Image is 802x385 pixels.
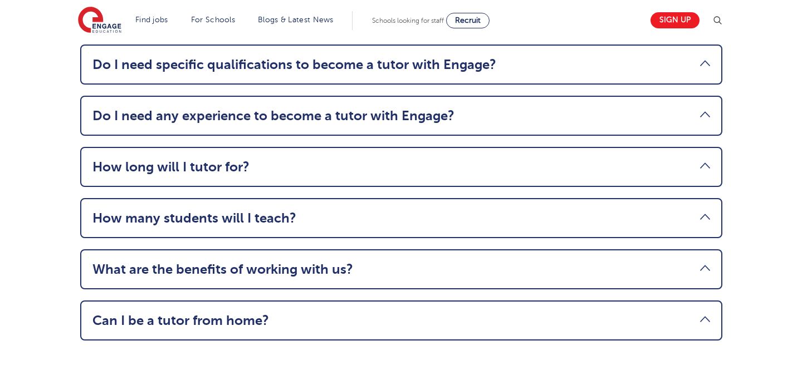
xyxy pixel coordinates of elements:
[92,159,710,175] a: How long will I tutor for?
[92,261,710,277] a: What are the benefits of working with us?
[78,7,121,34] img: Engage Education
[92,313,710,328] a: Can I be a tutor from home?
[372,17,444,24] span: Schools looking for staff
[92,210,710,226] a: How many students will I teach?
[446,13,490,28] a: Recruit
[92,57,710,72] a: Do I need specific qualifications to become a tutor with Engage?
[651,12,700,28] a: Sign up
[191,16,235,24] a: For Schools
[455,16,481,24] span: Recruit
[92,108,710,124] a: Do I need any experience to become a tutor with Engage?
[135,16,168,24] a: Find jobs
[258,16,334,24] a: Blogs & Latest News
